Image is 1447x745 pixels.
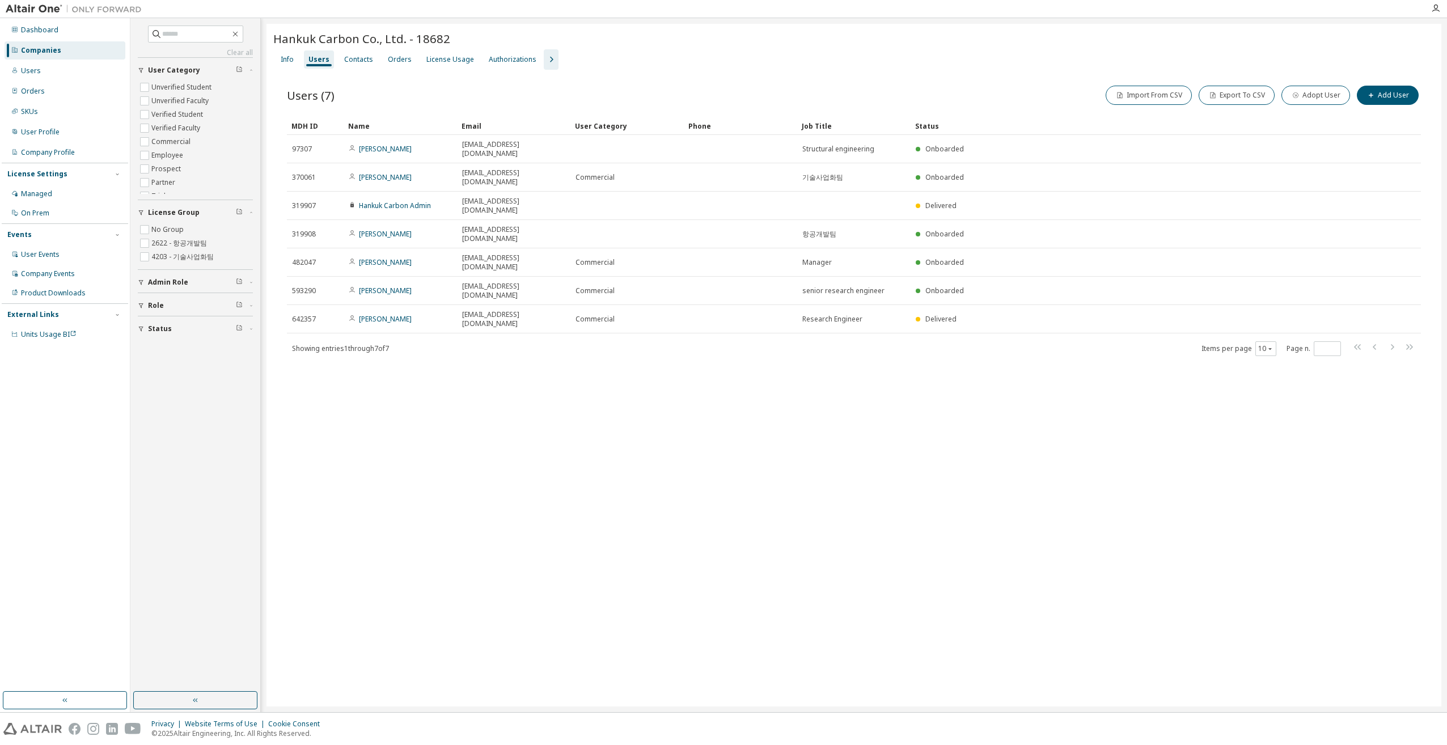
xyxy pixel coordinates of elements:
div: Info [281,55,294,64]
span: 319907 [292,201,316,210]
span: 97307 [292,145,312,154]
span: Clear filter [236,208,243,217]
span: [EMAIL_ADDRESS][DOMAIN_NAME] [462,140,565,158]
button: 10 [1258,344,1273,353]
button: Add User [1357,86,1419,105]
p: © 2025 Altair Engineering, Inc. All Rights Reserved. [151,729,327,738]
span: Onboarded [925,229,964,239]
span: Onboarded [925,286,964,295]
div: Product Downloads [21,289,86,298]
button: Role [138,293,253,318]
button: Import From CSV [1106,86,1192,105]
span: User Category [148,66,200,75]
span: [EMAIL_ADDRESS][DOMAIN_NAME] [462,310,565,328]
span: Admin Role [148,278,188,287]
span: Clear filter [236,278,243,287]
div: Contacts [344,55,373,64]
span: Manager [802,258,832,267]
img: facebook.svg [69,723,81,735]
label: 4203 - 기술사업화팀 [151,250,216,264]
div: Users [21,66,41,75]
div: Phone [688,117,793,135]
div: Events [7,230,32,239]
span: senior research engineer [802,286,885,295]
a: [PERSON_NAME] [359,229,412,239]
label: Employee [151,149,185,162]
div: Company Events [21,269,75,278]
span: Users (7) [287,87,335,103]
div: On Prem [21,209,49,218]
a: Clear all [138,48,253,57]
span: Commercial [576,315,615,324]
span: [EMAIL_ADDRESS][DOMAIN_NAME] [462,225,565,243]
span: 기술사업화팀 [802,173,843,182]
span: Onboarded [925,172,964,182]
div: License Settings [7,170,67,179]
div: Status [915,117,1353,135]
span: [EMAIL_ADDRESS][DOMAIN_NAME] [462,197,565,215]
label: Verified Student [151,108,205,121]
div: License Usage [426,55,474,64]
span: Page n. [1287,341,1341,356]
div: User Category [575,117,679,135]
div: External Links [7,310,59,319]
div: Managed [21,189,52,198]
img: instagram.svg [87,723,99,735]
span: Research Engineer [802,315,862,324]
div: Privacy [151,719,185,729]
span: 642357 [292,315,316,324]
a: [PERSON_NAME] [359,144,412,154]
label: Partner [151,176,177,189]
div: Cookie Consent [268,719,327,729]
button: Admin Role [138,270,253,295]
label: Commercial [151,135,193,149]
button: User Category [138,58,253,83]
a: [PERSON_NAME] [359,257,412,267]
label: Prospect [151,162,183,176]
a: [PERSON_NAME] [359,286,412,295]
label: 2622 - 항공개발팀 [151,236,209,250]
span: Commercial [576,258,615,267]
span: [EMAIL_ADDRESS][DOMAIN_NAME] [462,168,565,187]
label: Verified Faculty [151,121,202,135]
img: Altair One [6,3,147,15]
div: Name [348,117,452,135]
span: 370061 [292,173,316,182]
span: Commercial [576,173,615,182]
span: Showing entries 1 through 7 of 7 [292,344,389,353]
img: altair_logo.svg [3,723,62,735]
span: [EMAIL_ADDRESS][DOMAIN_NAME] [462,282,565,300]
div: Website Terms of Use [185,719,268,729]
div: Email [462,117,566,135]
img: youtube.svg [125,723,141,735]
a: Hankuk Carbon Admin [359,201,431,210]
button: License Group [138,200,253,225]
span: 319908 [292,230,316,239]
a: [PERSON_NAME] [359,172,412,182]
span: Onboarded [925,257,964,267]
button: Export To CSV [1199,86,1275,105]
span: 482047 [292,258,316,267]
span: Role [148,301,164,310]
img: linkedin.svg [106,723,118,735]
div: SKUs [21,107,38,116]
div: Job Title [802,117,906,135]
span: Commercial [576,286,615,295]
label: No Group [151,223,186,236]
span: Structural engineering [802,145,874,154]
span: Clear filter [236,324,243,333]
span: Status [148,324,172,333]
div: User Profile [21,128,60,137]
span: License Group [148,208,200,217]
div: Orders [388,55,412,64]
label: Unverified Student [151,81,214,94]
span: 593290 [292,286,316,295]
span: Delivered [925,314,957,324]
span: [EMAIL_ADDRESS][DOMAIN_NAME] [462,253,565,272]
div: MDH ID [291,117,339,135]
span: 항공개발팀 [802,230,836,239]
span: Clear filter [236,301,243,310]
a: [PERSON_NAME] [359,314,412,324]
div: Company Profile [21,148,75,157]
div: Authorizations [489,55,536,64]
